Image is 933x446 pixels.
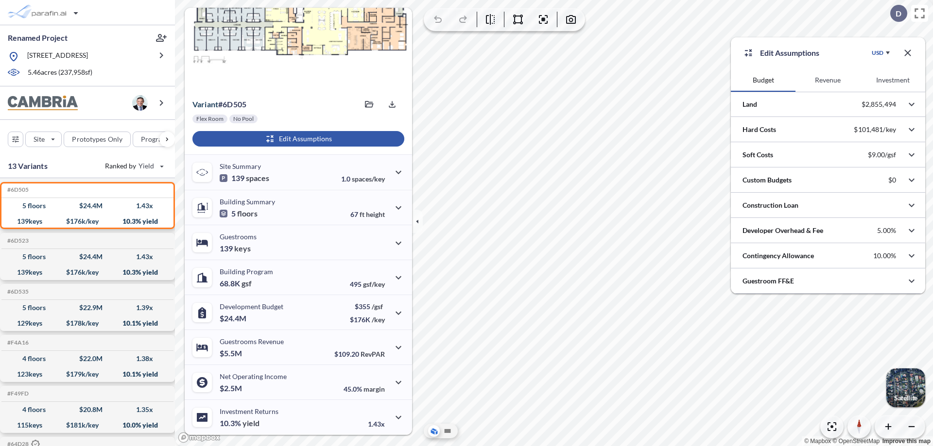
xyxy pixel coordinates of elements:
p: 5.46 acres ( 237,958 sf) [28,67,92,78]
p: 1.0 [341,175,385,183]
span: Yield [138,161,155,171]
h5: Click to copy the code [5,186,29,193]
p: Satellite [894,394,917,402]
h5: Click to copy the code [5,288,29,295]
p: Development Budget [220,302,283,311]
p: Construction Loan [743,200,798,210]
p: $2,855,494 [862,100,896,109]
span: margin [363,385,385,393]
button: Site [25,132,62,147]
p: $24.4M [220,314,248,323]
h5: Click to copy the code [5,390,29,397]
button: Program [133,132,185,147]
span: gsf [242,279,252,288]
p: 67 [350,210,385,218]
p: Site Summary [220,162,261,170]
button: Switcher ImageSatellite [886,368,925,407]
p: Site [34,134,45,144]
p: No Pool [233,115,254,123]
p: 5 [220,209,258,218]
p: 13 Variants [8,160,48,172]
button: Edit Assumptions [192,131,404,147]
p: Contingency Allowance [743,251,814,261]
p: Net Operating Income [220,372,287,380]
p: Soft Costs [743,150,773,160]
p: Guestroom FF&E [743,276,794,286]
p: $176K [350,315,385,324]
p: Prototypes Only [72,134,122,144]
p: # 6d505 [192,99,246,109]
span: gsf/key [363,280,385,288]
p: Program [141,134,168,144]
p: 495 [350,280,385,288]
p: 139 [220,173,269,183]
p: 10.00% [873,251,896,260]
span: yield [242,418,259,428]
button: Investment [861,68,925,92]
span: height [366,210,385,218]
img: BrandImage [8,96,78,111]
p: $355 [350,302,385,311]
p: Land [743,99,757,109]
p: $109.20 [334,350,385,358]
p: Developer Overhead & Fee [743,226,823,235]
img: user logo [132,95,148,111]
p: 5.00% [877,226,896,235]
span: floors [237,209,258,218]
p: Renamed Project [8,33,68,43]
p: Guestrooms Revenue [220,337,284,346]
p: [STREET_ADDRESS] [27,50,88,63]
h5: Click to copy the code [5,237,29,244]
p: 139 [220,244,251,253]
p: $2.5M [220,383,243,393]
button: Prototypes Only [64,132,131,147]
p: Investment Returns [220,407,278,415]
button: Ranked by Yield [97,158,170,174]
p: D [896,9,901,18]
p: $0 [888,176,896,184]
button: Revenue [795,68,860,92]
span: keys [234,244,251,253]
p: Custom Budgets [743,175,792,185]
p: Guestrooms [220,232,257,241]
h5: Click to copy the code [5,339,29,346]
p: Edit Assumptions [760,47,819,59]
span: /gsf [372,302,383,311]
a: OpenStreetMap [832,438,880,445]
p: 45.0% [344,385,385,393]
p: 1.43x [368,420,385,428]
p: Building Program [220,267,273,276]
button: Aerial View [428,425,440,437]
a: Mapbox homepage [178,432,221,443]
span: Variant [192,99,218,109]
img: Switcher Image [886,368,925,407]
a: Mapbox [804,438,831,445]
p: Building Summary [220,198,275,206]
span: spaces [246,173,269,183]
p: 10.3% [220,418,259,428]
span: RevPAR [361,350,385,358]
p: Flex Room [196,115,224,123]
p: $5.5M [220,348,243,358]
span: ft [360,210,364,218]
p: $101,481/key [854,125,896,134]
p: Hard Costs [743,125,776,134]
p: $9.00/gsf [868,150,896,159]
button: Budget [731,68,795,92]
span: /key [372,315,385,324]
p: 68.8K [220,279,252,288]
button: Site Plan [442,425,453,437]
a: Improve this map [882,438,931,445]
span: spaces/key [352,175,385,183]
div: USD [872,49,883,57]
